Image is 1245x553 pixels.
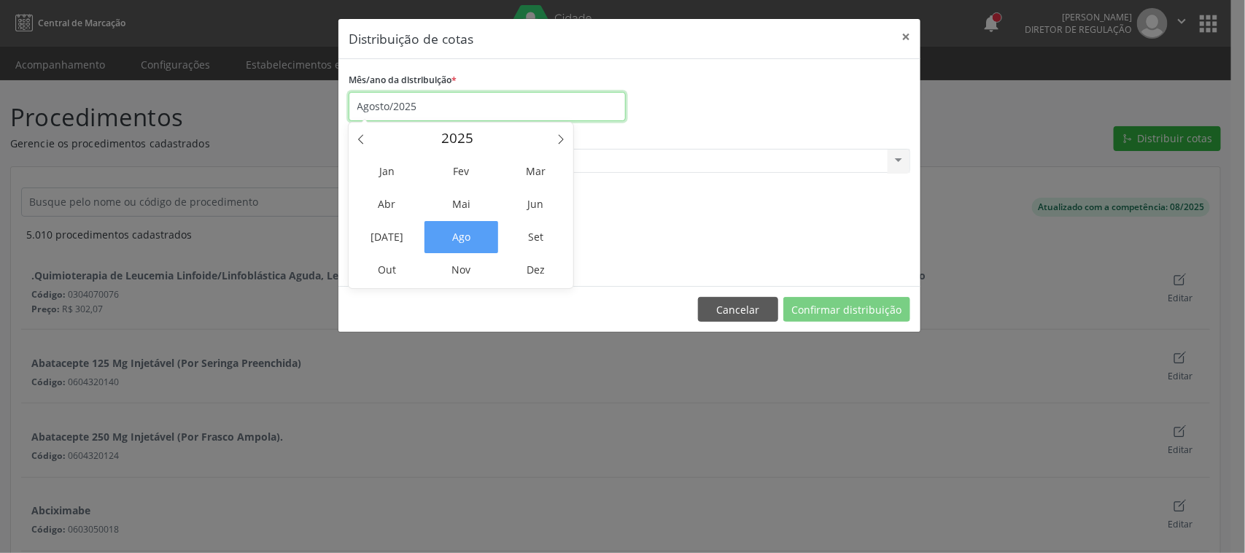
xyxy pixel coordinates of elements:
[350,188,424,220] span: Abr
[891,19,920,55] button: Close
[349,29,473,48] h5: Distribuição de cotas
[499,188,573,220] span: Jun
[783,297,910,322] button: Confirmar distribuição
[437,128,485,147] input: Year
[350,221,424,253] span: [DATE]
[499,254,573,286] span: Dez
[350,155,424,187] span: Jan
[349,69,457,92] label: Mês/ano da distribuição
[499,221,573,253] span: Set
[424,221,498,253] span: Ago
[499,155,573,187] span: Mar
[424,188,498,220] span: Mai
[349,92,626,121] input: Selecione o mês/ano
[698,297,778,322] button: Cancelar
[424,254,498,286] span: Nov
[350,254,424,286] span: Out
[424,155,498,187] span: Fev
